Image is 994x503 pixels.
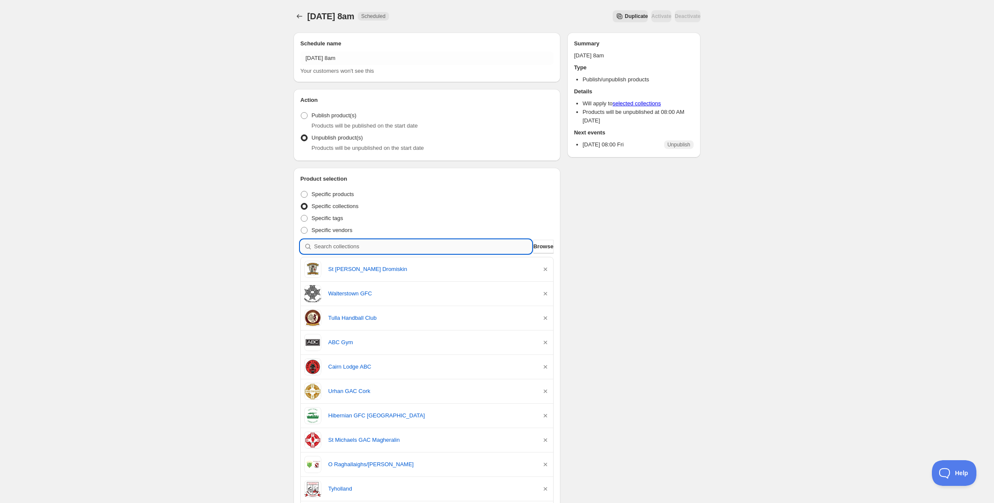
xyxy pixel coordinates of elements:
[533,240,554,253] button: Browse
[311,112,356,119] span: Publish product(s)
[300,39,554,48] h2: Schedule name
[311,145,424,151] span: Products will be unpublished on the start date
[328,338,534,347] a: ABC Gym
[574,128,694,137] h2: Next events
[328,485,534,493] a: Tyholland
[328,387,534,396] a: Urhan GAC Cork
[574,39,694,48] h2: Summary
[300,68,374,74] span: Your customers won't see this
[361,13,386,20] span: Scheduled
[300,96,554,104] h2: Action
[583,140,624,149] p: [DATE] 08:00 Fri
[613,10,648,22] button: Secondary action label
[613,100,661,107] a: selected collections
[314,240,532,253] input: Search collections
[625,13,648,20] span: Duplicate
[328,314,534,322] a: Tulla Handball Club
[311,122,418,129] span: Products will be published on the start date
[311,215,343,221] span: Specific tags
[574,63,694,72] h2: Type
[311,203,359,209] span: Specific collections
[328,460,534,469] a: O Raghallaighs/[PERSON_NAME]
[328,265,534,274] a: St [PERSON_NAME] Dromiskin
[328,436,534,444] a: St Michaels GAC Magheralin
[583,75,694,84] li: Publish/unpublish products
[574,51,694,60] p: [DATE] 8am
[583,99,694,108] li: Will apply to
[328,289,534,298] a: Walterstown GFC
[311,134,363,141] span: Unpublish product(s)
[307,12,354,21] span: [DATE] 8am
[311,191,354,197] span: Specific products
[574,87,694,96] h2: Details
[932,460,977,486] iframe: Toggle Customer Support
[668,141,690,148] span: Unpublish
[583,108,694,125] li: Products will be unpublished at 08:00 AM [DATE]
[293,10,305,22] button: Schedules
[311,227,352,233] span: Specific vendors
[533,242,554,251] span: Browse
[300,175,554,183] h2: Product selection
[328,411,534,420] a: Hibernian GFC [GEOGRAPHIC_DATA]
[328,363,534,371] a: Cairn Lodge ABC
